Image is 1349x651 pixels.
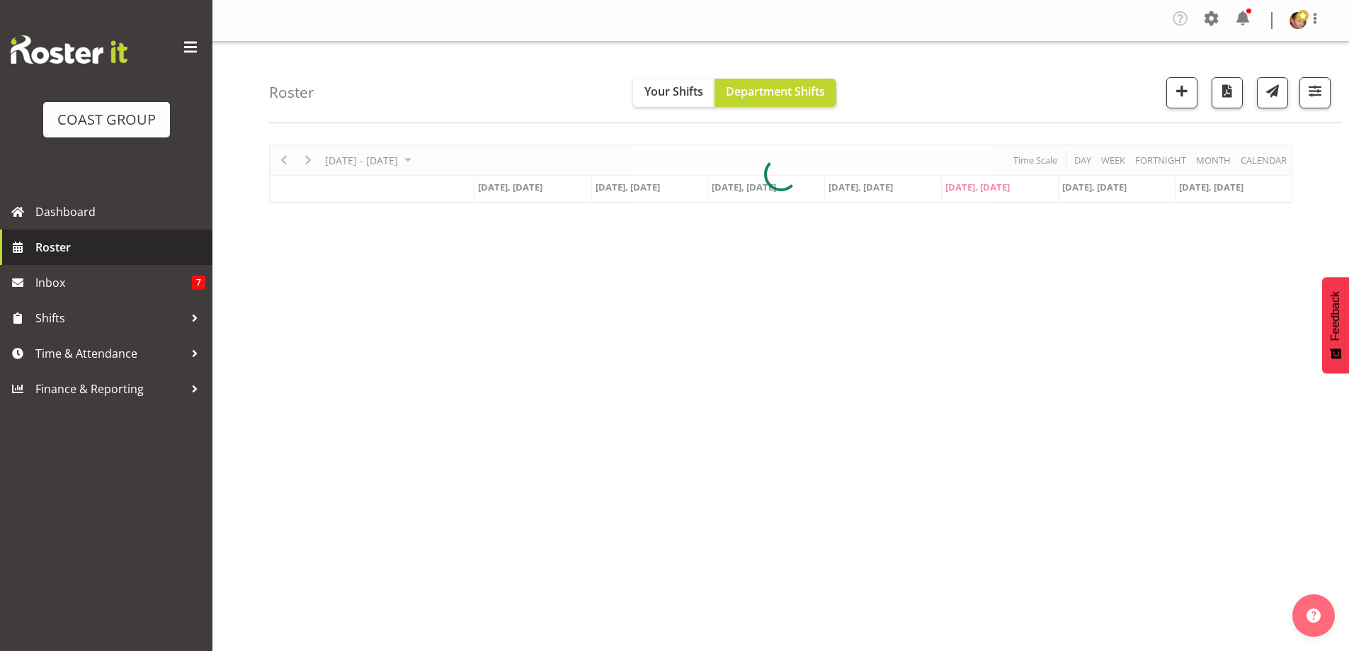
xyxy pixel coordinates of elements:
span: Department Shifts [726,84,825,99]
button: Feedback - Show survey [1322,277,1349,373]
h4: Roster [269,84,314,101]
button: Department Shifts [715,79,836,107]
button: Add a new shift [1166,77,1197,108]
span: Feedback [1329,291,1342,341]
span: Your Shifts [644,84,703,99]
span: Inbox [35,272,192,293]
span: Shifts [35,307,184,329]
span: 7 [192,276,205,290]
img: Rosterit website logo [11,35,127,64]
span: Time & Attendance [35,343,184,364]
button: Filter Shifts [1299,77,1331,108]
img: help-xxl-2.png [1307,608,1321,623]
img: mark-phillipse6af51212f3486541d32afe5cb767b3e.png [1290,12,1307,29]
div: COAST GROUP [57,109,156,130]
button: Download a PDF of the roster according to the set date range. [1212,77,1243,108]
span: Roster [35,237,205,258]
button: Send a list of all shifts for the selected filtered period to all rostered employees. [1257,77,1288,108]
button: Your Shifts [633,79,715,107]
span: Dashboard [35,201,205,222]
span: Finance & Reporting [35,378,184,400]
